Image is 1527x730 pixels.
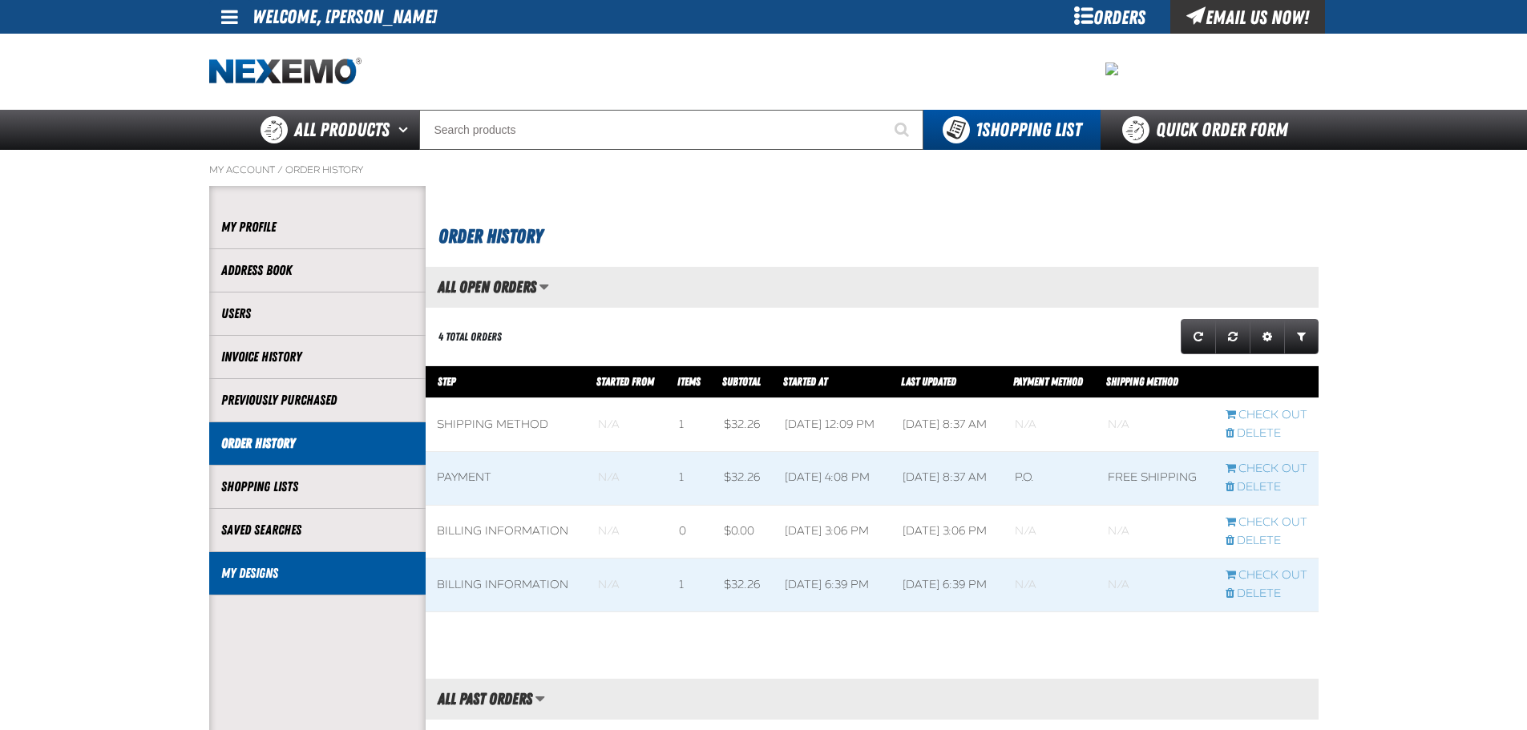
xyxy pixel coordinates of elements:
[1226,408,1307,423] a: Continue checkout started from
[1226,568,1307,583] a: Continue checkout started from
[774,559,891,612] td: [DATE] 6:39 PM
[221,434,414,453] a: Order History
[923,110,1101,150] button: You have 1 Shopping List. Open to view details
[722,375,761,388] a: Subtotal
[221,261,414,280] a: Address Book
[713,451,774,505] td: $32.26
[285,163,363,176] a: Order History
[209,58,362,86] img: Nexemo logo
[1215,319,1250,354] a: Reset grid action
[209,163,1319,176] nav: Breadcrumbs
[1105,63,1118,75] img: ee15cbfa0ed0e18893d3123f7df13636.png
[668,559,713,612] td: 1
[587,559,668,612] td: Blank
[1226,587,1307,602] a: Delete checkout started from
[1004,398,1097,452] td: Blank
[1097,398,1214,452] td: Blank
[1106,375,1178,388] span: Shipping Method
[1004,451,1097,505] td: P.O.
[277,163,283,176] span: /
[221,391,414,409] a: Previously Purchased
[1097,505,1214,559] td: Blank
[1097,559,1214,612] td: Blank
[438,225,543,248] span: Order History
[901,375,956,388] a: Last Updated
[1101,110,1318,150] a: Quick Order Form
[668,398,713,452] td: 1
[587,398,668,452] td: Blank
[209,58,362,86] a: Home
[976,119,982,141] strong: 1
[891,505,1004,559] td: [DATE] 3:06 PM
[1226,480,1307,495] a: Delete checkout started from
[774,451,891,505] td: [DATE] 4:08 PM
[783,375,827,388] a: Started At
[221,521,414,539] a: Saved Searches
[713,505,774,559] td: $0.00
[1226,534,1307,549] a: Delete checkout started from
[1226,515,1307,530] a: Continue checkout started from
[596,375,654,388] span: Started From
[1004,559,1097,612] td: Blank
[1004,505,1097,559] td: Blank
[774,505,891,559] td: [DATE] 3:06 PM
[393,110,419,150] button: Open All Products pages
[426,278,536,296] h2: All Open Orders
[587,505,668,559] td: Blank
[1097,451,1214,505] td: Free Shipping
[221,478,414,496] a: Shopping Lists
[419,110,923,150] input: Search
[883,110,923,150] button: Start Searching
[587,451,668,505] td: Blank
[713,398,774,452] td: $32.26
[539,273,549,300] button: Manage grid views. Current view is All Open Orders
[1226,462,1307,477] a: Continue checkout started from
[437,578,576,593] div: Billing Information
[1250,319,1285,354] a: Expand or Collapse Grid Settings
[437,470,576,486] div: Payment
[209,163,275,176] a: My Account
[677,375,701,388] span: Items
[976,119,1081,141] span: Shopping List
[437,417,576,433] div: Shipping Method
[891,451,1004,505] td: [DATE] 8:37 AM
[891,398,1004,452] td: [DATE] 8:37 AM
[221,305,414,323] a: Users
[221,564,414,583] a: My Designs
[535,685,545,712] button: Manage grid views. Current view is All Past Orders
[668,451,713,505] td: 1
[1284,319,1319,354] a: Expand or Collapse Grid Filters
[294,115,390,144] span: All Products
[713,559,774,612] td: $32.26
[891,559,1004,612] td: [DATE] 6:39 PM
[221,218,414,236] a: My Profile
[1214,366,1319,398] th: Row actions
[426,690,532,708] h2: All Past Orders
[1226,426,1307,442] a: Delete checkout started from
[437,524,576,539] div: Billing Information
[221,348,414,366] a: Invoice History
[1013,375,1083,388] a: Payment Method
[438,329,502,345] div: 4 Total Orders
[438,375,455,388] span: Step
[774,398,891,452] td: [DATE] 12:09 PM
[1181,319,1216,354] a: Refresh grid action
[668,505,713,559] td: 0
